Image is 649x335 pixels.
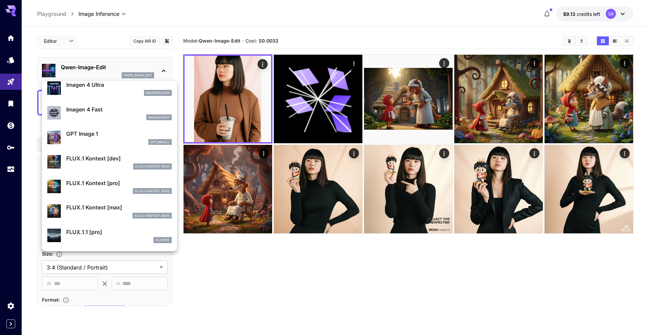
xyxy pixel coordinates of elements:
div: Imagen 4 Ultraimagen4ultra [47,78,172,99]
p: gpt_image_1 [150,140,170,145]
p: imagen4fast [148,115,170,120]
p: FLUX.1 Kontext [dev] [66,154,172,162]
p: imagen4ultra [146,91,170,95]
div: FLUX.1 Kontext [max]FLUX.1 Kontext [max] [47,201,172,221]
p: FLUX.1 Kontext [pro] [66,179,172,187]
p: Imagen 4 Ultra [66,81,172,89]
div: GPT Image 1gpt_image_1 [47,127,172,148]
div: Imagen 4 Fastimagen4fast [47,103,172,123]
p: FLUX.1 Kontext [dev] [135,164,170,169]
p: GPT Image 1 [66,130,172,138]
p: FLUX.1 Kontext [pro] [135,189,170,194]
div: FLUX.1 Kontext [dev]FLUX.1 Kontext [dev] [47,152,172,172]
p: fluxpro [155,238,170,242]
p: FLUX.1.1 [pro] [66,228,172,236]
div: FLUX.1 Kontext [pro]FLUX.1 Kontext [pro] [47,176,172,197]
p: FLUX.1 Kontext [max] [66,203,172,211]
div: FLUX.1.1 [pro]fluxpro [47,225,172,246]
p: FLUX.1 Kontext [max] [135,213,170,218]
p: Imagen 4 Fast [66,105,172,113]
